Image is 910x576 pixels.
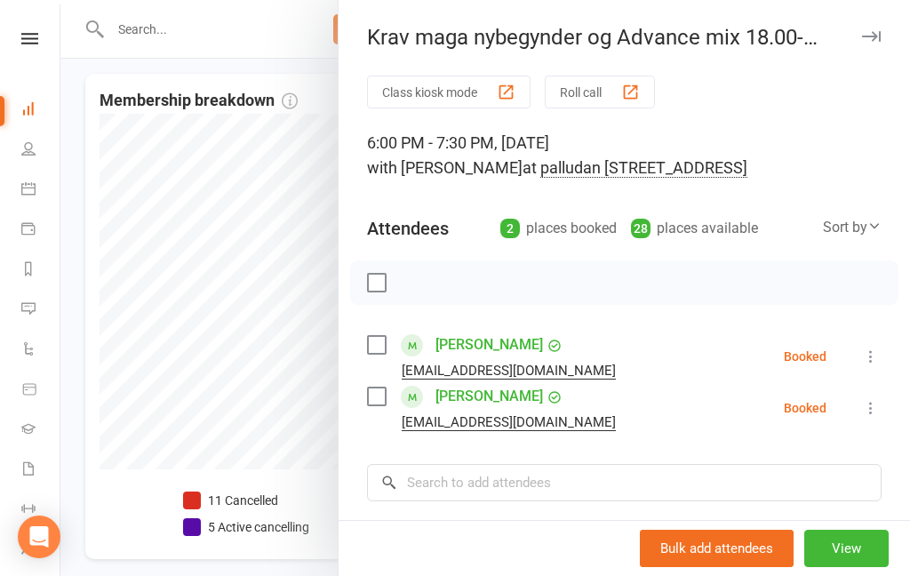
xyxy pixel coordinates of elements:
[367,76,531,108] button: Class kiosk mode
[21,171,61,211] a: Calendar
[21,251,61,291] a: Reports
[21,91,61,131] a: Dashboard
[367,158,523,177] span: with [PERSON_NAME]
[21,131,61,171] a: People
[545,76,655,108] button: Roll call
[367,131,882,180] div: 6:00 PM - 7:30 PM, [DATE]
[367,464,882,501] input: Search to add attendees
[21,371,61,411] a: Product Sales
[523,158,747,178] span: at
[823,216,882,239] div: Sort by
[640,530,794,567] button: Bulk add attendees
[435,331,543,359] a: [PERSON_NAME]
[435,382,543,411] a: [PERSON_NAME]
[804,530,889,567] button: View
[784,350,826,363] div: Booked
[631,216,758,241] div: places available
[367,216,449,241] div: Attendees
[339,25,910,50] div: Krav maga nybegynder og Advance mix 18.00-19.30)
[18,516,60,558] div: Open Intercom Messenger
[21,211,61,251] a: Payments
[784,402,826,414] div: Booked
[500,219,520,238] div: 2
[631,219,651,238] div: 28
[500,216,617,241] div: places booked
